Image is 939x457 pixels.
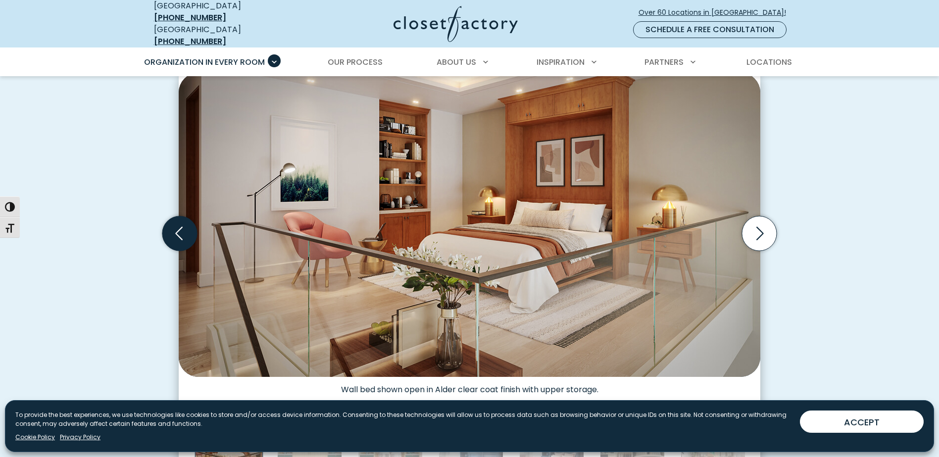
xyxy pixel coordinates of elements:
span: Partners [644,56,684,68]
span: Locations [746,56,792,68]
a: Over 60 Locations in [GEOGRAPHIC_DATA]! [638,4,794,21]
span: Over 60 Locations in [GEOGRAPHIC_DATA]! [639,7,794,18]
span: Organization in Every Room [144,56,265,68]
span: Inspiration [537,56,585,68]
a: [PHONE_NUMBER] [154,36,226,47]
img: Closet Factory Logo [394,6,518,42]
button: ACCEPT [800,411,924,433]
span: About Us [437,56,476,68]
button: Previous slide [158,212,201,255]
a: Schedule a Free Consultation [633,21,787,38]
figcaption: Wall bed shown open in Alder clear coat finish with upper storage. [179,377,760,395]
button: Next slide [738,212,781,255]
span: Our Process [328,56,383,68]
a: [PHONE_NUMBER] [154,12,226,23]
nav: Primary Menu [137,48,802,76]
a: Cookie Policy [15,433,55,442]
p: To provide the best experiences, we use technologies like cookies to store and/or access device i... [15,411,792,428]
img: Wall bed shown open in Alder clear coat finish with upper storage. [179,73,760,377]
div: [GEOGRAPHIC_DATA] [154,24,297,47]
a: Privacy Policy [60,433,100,442]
